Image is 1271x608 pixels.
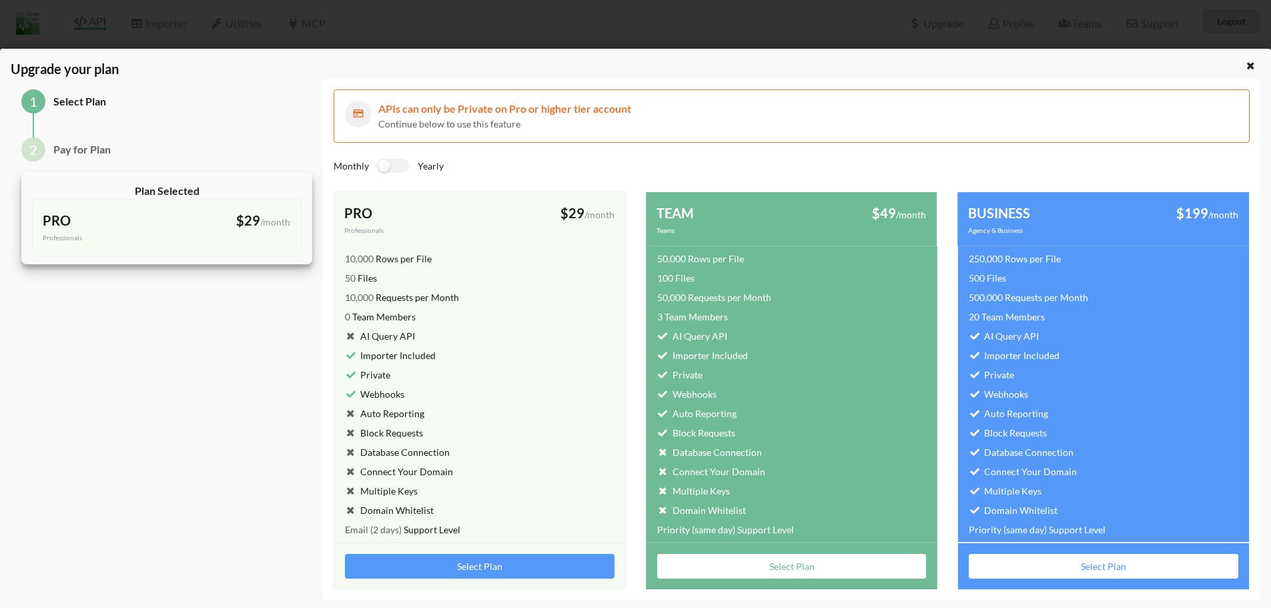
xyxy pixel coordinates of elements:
[345,445,450,459] div: Database Connection
[334,159,369,181] div: Monthly
[345,465,453,479] div: Connect Your Domain
[260,216,290,228] span: /month
[345,310,416,324] div: Team Members
[657,252,744,266] div: Rows per File
[1208,209,1238,220] span: /month
[345,272,356,284] span: 50
[345,426,423,440] div: Block Requests
[969,465,1077,479] div: Connect Your Domain
[53,95,106,107] span: Select Plan
[418,159,791,181] div: Yearly
[969,272,985,284] span: 500
[344,226,479,236] div: Professionals
[657,406,737,420] div: Auto Reporting
[53,143,111,156] span: Pay for Plan
[969,406,1048,420] div: Auto Reporting
[657,503,746,517] div: Domain Whitelist
[345,292,374,303] span: 10,000
[657,465,765,479] div: Connect Your Domain
[657,387,717,401] div: Webhooks
[560,205,584,221] span: $29
[969,290,1088,304] div: Requests per Month
[969,484,1041,498] div: Multiple Keys
[11,61,119,87] span: Upgrade your plan
[969,252,1061,266] div: Rows per File
[969,503,1057,517] div: Domain Whitelist
[1176,205,1208,221] span: $199
[969,329,1039,343] div: AI Query API
[345,554,614,579] button: Select Plan
[657,271,695,285] div: Files
[345,484,418,498] div: Multiple Keys
[345,503,434,517] div: Domain Whitelist
[43,233,167,243] div: Professionals
[969,271,1006,285] div: Files
[969,310,1045,324] div: Team Members
[345,348,436,362] div: Importer Included
[657,310,728,324] div: Team Members
[968,203,1103,223] div: BUSINESS
[345,252,432,266] div: Rows per File
[657,226,791,236] div: Teams
[345,253,374,264] span: 10,000
[345,290,459,304] div: Requests per Month
[584,209,614,220] span: /month
[969,554,1238,579] button: Select Plan
[969,445,1074,459] div: Database Connection
[657,348,748,362] div: Importer Included
[378,102,631,115] span: APIs can only be Private on Pro or higher tier account
[657,311,663,322] span: 3
[345,387,404,401] div: Webhooks
[657,524,735,535] span: Priority (same day)
[969,426,1047,440] div: Block Requests
[344,203,479,223] div: PRO
[345,329,415,343] div: AI Query API
[345,406,424,420] div: Auto Reporting
[378,118,520,129] span: Continue below to use this feature
[43,210,167,230] div: PRO
[969,253,1003,264] span: 250,000
[896,209,926,220] span: /month
[969,524,1047,535] span: Priority (same day)
[345,523,460,537] div: Support Level
[657,368,703,382] div: Private
[345,368,390,382] div: Private
[657,203,791,223] div: TEAM
[345,311,350,322] span: 0
[657,426,735,440] div: Block Requests
[657,554,927,579] button: Select Plan
[969,387,1028,401] div: Webhooks
[969,523,1106,537] div: Support Level
[345,524,402,535] span: Email (2 days)
[872,205,896,221] span: $49
[657,292,686,303] span: 50,000
[21,89,45,113] div: 1
[657,484,730,498] div: Multiple Keys
[657,445,762,459] div: Database Connection
[657,272,673,284] span: 100
[969,368,1014,382] div: Private
[969,311,979,322] span: 20
[236,212,260,228] span: $29
[969,348,1060,362] div: Importer Included
[345,271,377,285] div: Files
[969,292,1003,303] span: 500,000
[32,183,302,199] div: Plan Selected
[657,253,686,264] span: 50,000
[657,290,771,304] div: Requests per Month
[21,137,45,162] div: 2
[657,329,727,343] div: AI Query API
[968,226,1103,236] div: Agency & Business
[657,523,794,537] div: Support Level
